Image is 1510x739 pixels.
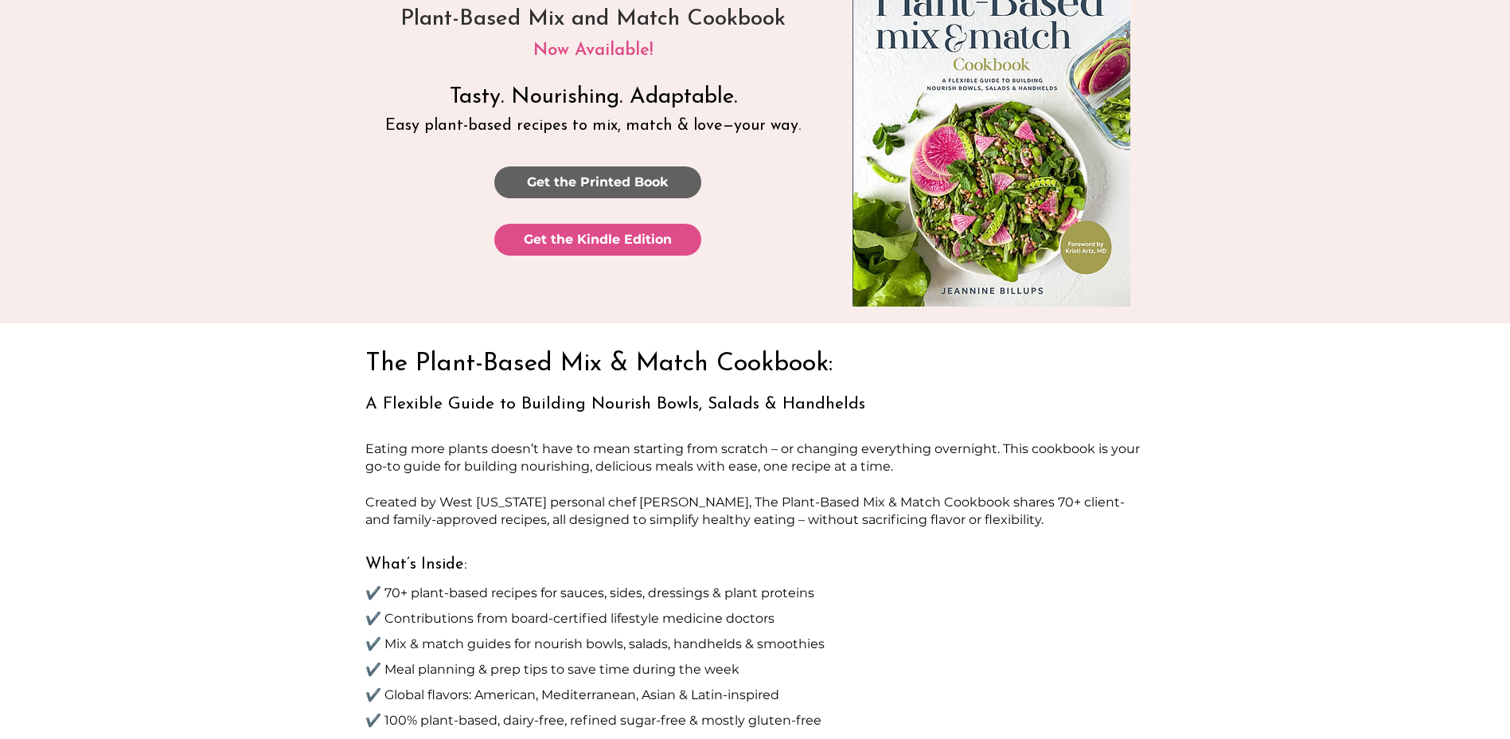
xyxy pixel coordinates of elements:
[365,687,779,702] span: ✔️ Global flavors: American, Mediterranean, Asian & Latin-inspired
[365,636,825,651] span: ✔️ Mix & match guides for nourish bowls, salads, handhelds & smoothies
[400,8,786,30] span: Plant-Based Mix and Match Cookbook
[365,495,1125,527] span: Created by West [US_STATE] personal chef [PERSON_NAME], The Plant-Based Mix & Match Cookbook shar...
[365,585,814,600] span: ✔️ 70+ plant-based recipes for sauces, sides, dressings & plant proteins
[365,396,865,413] span: A Flexible Guide to Building Nourish Bowls, Salads & Handhelds
[365,662,739,677] span: ✔️ Meal planning & prep tips to save time during the week
[494,166,701,198] a: Get the Printed Book
[385,118,801,134] span: Easy plant-based recipes to mix, match & love—your way.
[365,557,467,573] span: What’s Inside:
[365,713,821,728] span: ✔️ 100% plant-based, dairy-free, refined sugar-free & mostly gluten-free
[494,224,701,256] a: Get the Kindle Edition
[533,41,653,60] span: Now Available!
[527,174,669,191] span: Get the Printed Book
[365,441,1140,474] span: Eating more plants doesn’t have to mean starting from scratch – or changing everything overnight....
[450,86,737,108] span: Tasty. Nourishing. Adaptable.​
[365,351,833,377] span: The Plant-Based Mix & Match Cookbook:
[524,231,672,248] span: Get the Kindle Edition
[365,611,775,626] span: ✔️ Contributions from board-certified lifestyle medicine doctors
